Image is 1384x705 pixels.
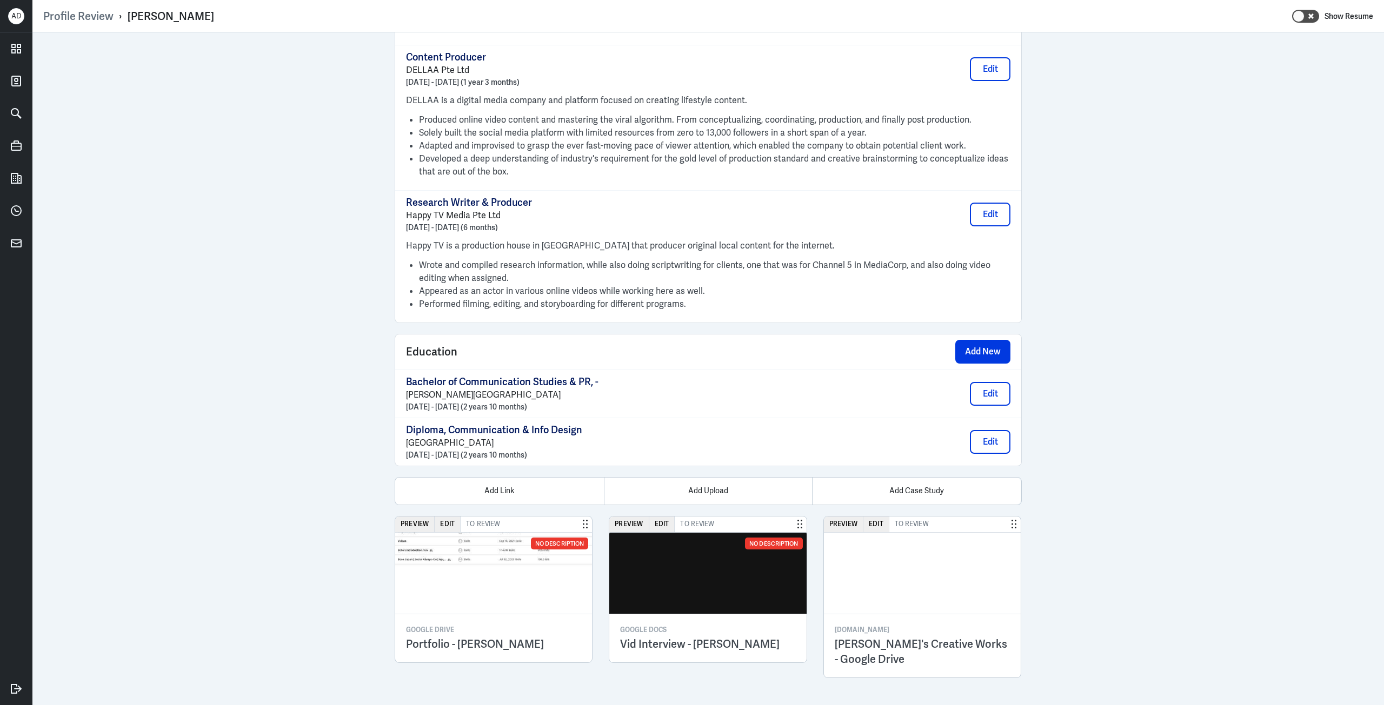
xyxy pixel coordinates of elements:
[620,636,795,652] h3: Vid Interview - [PERSON_NAME]
[1325,9,1373,23] label: Show Resume
[970,430,1010,454] button: Edit
[419,259,1010,285] li: Wrote and compiled research information, while also doing scriptwriting for clients, one that was...
[114,9,128,23] p: ›
[419,285,1010,298] li: Appeared as an actor in various online videos while working here as well.
[835,625,1010,635] p: [DOMAIN_NAME]
[824,516,863,532] button: Preview
[406,77,520,88] p: [DATE] - [DATE] (1 year 3 months)
[435,516,461,532] button: Edit
[406,94,1010,107] p: DELLAA is a digital media company and platform focused on creating lifestyle content.
[419,113,1010,126] li: Produced online video content and mastering the viral algorithm. From conceptualizing, coordinati...
[406,209,532,222] p: Happy TV Media Pte Ltd
[835,636,1010,667] h3: [PERSON_NAME]'s Creative Works - Google Drive
[620,625,795,635] p: Google Docs
[970,203,1010,226] button: Edit
[406,625,581,635] p: Google Drive
[955,340,1010,364] button: Add New
[406,239,1010,252] p: Happy TV is a production house in [GEOGRAPHIC_DATA] that producer original local content for the ...
[419,152,1010,178] li: Developed a deep understanding of industry's requirement for the gold level of production standar...
[419,126,1010,139] li: Solely built the social media platform with limited resources from zero to 13,000 followers in a ...
[406,222,532,233] p: [DATE] - [DATE] (6 months)
[812,478,1021,505] div: Add Case Study
[461,516,505,532] span: To Review
[406,375,598,388] p: Bachelor of Communication Studies & PR, -
[745,538,802,549] div: No Description
[419,298,1010,311] li: Performed filming, editing, and storyboarding for different programs.
[395,516,435,532] button: Preview
[970,382,1010,406] button: Edit
[406,64,520,77] p: DELLAA Pte Ltd
[609,516,649,532] button: Preview
[863,516,889,532] button: Edit
[406,437,582,449] p: [GEOGRAPHIC_DATA]
[395,478,604,505] div: Add Link
[406,401,598,412] p: [DATE] - [DATE] (2 years 10 months)
[406,344,457,360] span: Education
[128,9,214,23] div: [PERSON_NAME]
[406,51,520,64] p: Content Producer
[649,516,675,532] button: Edit
[406,424,582,437] p: Diploma, Communication & Info Design
[406,449,582,460] p: [DATE] - [DATE] (2 years 10 months)
[419,139,1010,152] li: Adapted and improvised to grasp the ever fast-moving pace of viewer attention, which enabled the ...
[406,636,581,652] h3: Portfolio - [PERSON_NAME]
[8,8,24,24] div: AD
[531,538,588,549] div: No Description
[889,516,934,532] span: To Review
[406,196,532,209] p: Research Writer & Producer
[604,478,813,505] div: Add Upload
[970,57,1010,81] button: Edit
[406,388,598,401] p: [PERSON_NAME][GEOGRAPHIC_DATA]
[43,9,114,23] a: Profile Review
[675,516,720,532] span: To Review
